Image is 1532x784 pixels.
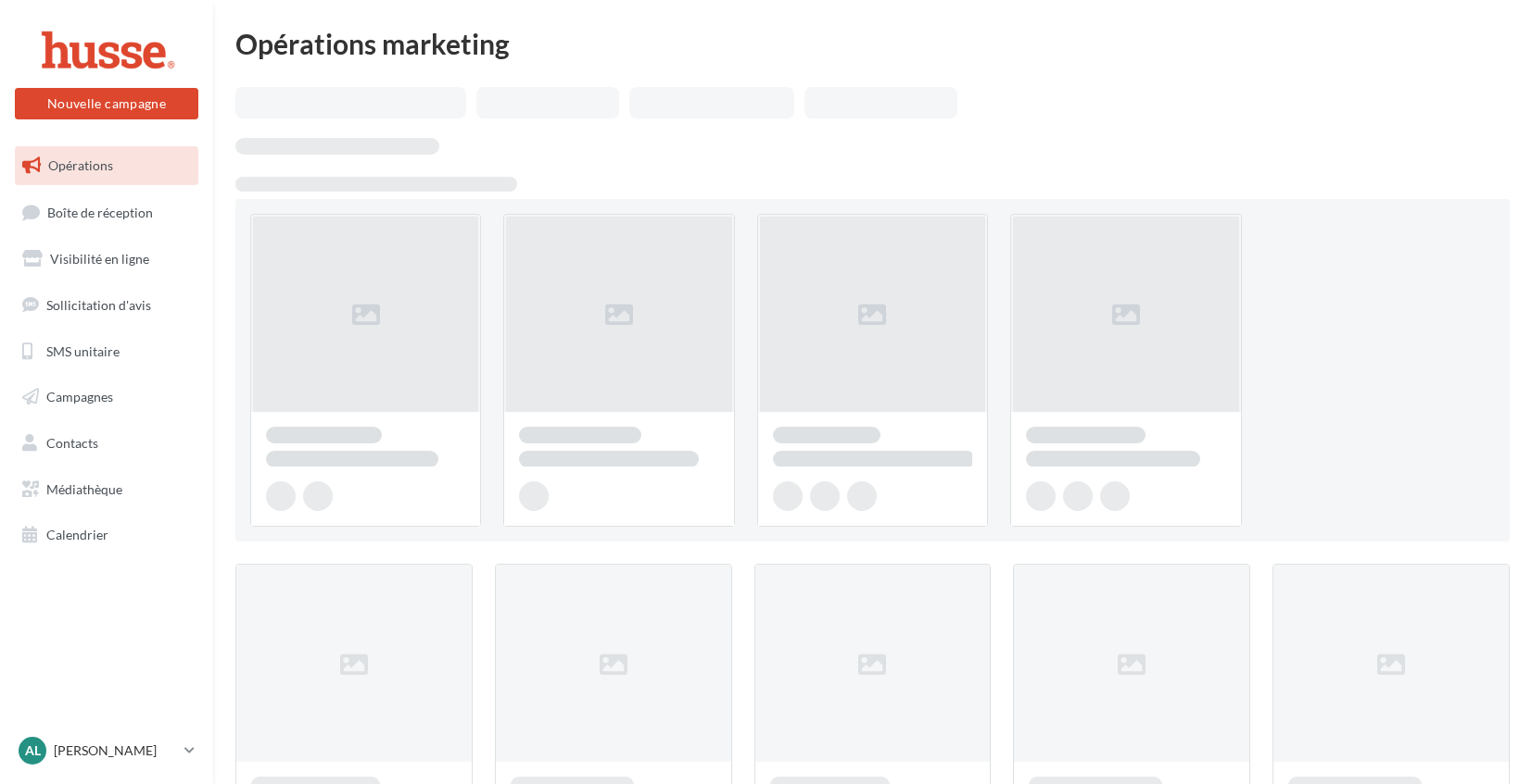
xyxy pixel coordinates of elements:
a: SMS unitaire [11,332,202,371]
a: Calendrier [11,516,202,554]
span: Sollicitation d'avis [46,297,151,313]
a: Campagnes [11,378,202,417]
span: Contacts [46,435,98,451]
span: SMS unitaire [46,342,120,358]
span: Boîte de réception [47,204,153,219]
span: Al [25,741,41,760]
span: Médiathèque [46,481,122,497]
a: Boîte de réception [11,193,202,232]
span: Opérations [48,157,113,173]
a: Al [PERSON_NAME] [15,733,198,768]
button: Nouvelle campagne [15,88,198,119]
a: Opérations [11,146,202,185]
div: Opérations marketing [235,30,1510,57]
a: Visibilité en ligne [11,240,202,279]
a: Sollicitation d'avis [11,286,202,325]
p: [PERSON_NAME] [54,741,177,760]
a: Médiathèque [11,470,202,509]
span: Campagnes [46,389,113,404]
a: Contacts [11,424,202,463]
span: Visibilité en ligne [50,251,149,267]
span: Calendrier [46,527,108,542]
